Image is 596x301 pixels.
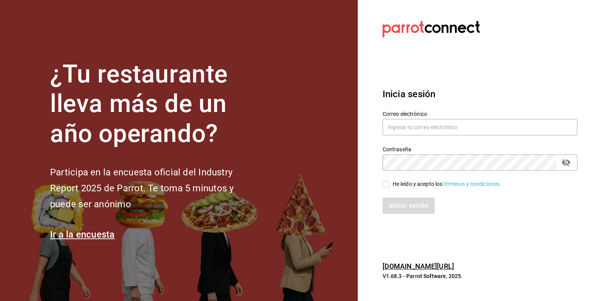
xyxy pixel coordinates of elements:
div: He leído y acepto los [393,180,501,188]
label: Correo electrónico [383,111,577,116]
label: Contraseña [383,146,577,152]
a: Términos y condiciones. [442,181,501,187]
p: V1.68.3 - Parrot Software, 2025. [383,272,577,280]
button: passwordField [560,156,573,169]
a: Ir a la encuesta [50,229,115,240]
h1: ¿Tu restaurante lleva más de un año operando? [50,59,260,149]
h2: Participa en la encuesta oficial del Industry Report 2025 de Parrot. Te toma 5 minutos y puede se... [50,164,260,212]
input: Ingresa tu correo electrónico [383,119,577,135]
h3: Inicia sesión [383,87,577,101]
a: [DOMAIN_NAME][URL] [383,262,454,270]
